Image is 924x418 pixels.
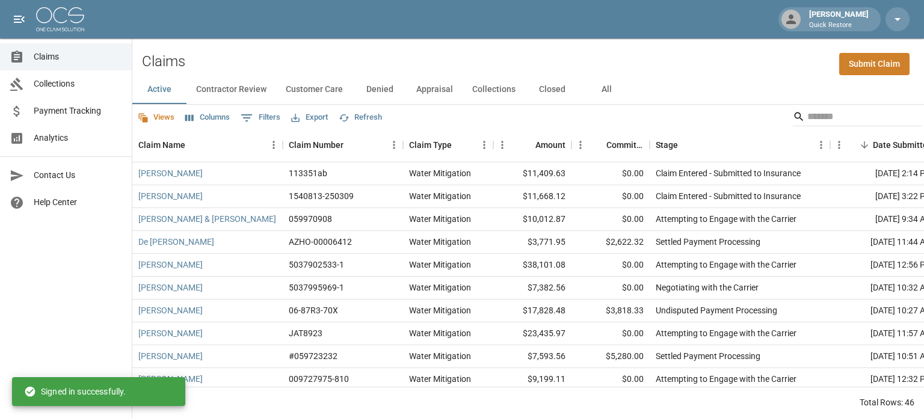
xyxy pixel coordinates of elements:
div: 1540813-250309 [289,190,354,202]
div: Committed Amount [606,128,644,162]
button: Menu [475,136,493,154]
button: All [579,75,633,104]
div: $7,593.56 [493,345,571,368]
div: 06-87R3-70X [289,304,338,316]
div: Attempting to Engage with the Carrier [656,327,796,339]
a: [PERSON_NAME] [138,350,203,362]
a: De [PERSON_NAME] [138,236,214,248]
div: Amount [493,128,571,162]
div: Settled Payment Processing [656,236,760,248]
div: 5037902533-1 [289,259,344,271]
div: Undisputed Payment Processing [656,304,777,316]
button: Denied [353,75,407,104]
div: $0.00 [571,254,650,277]
div: Water Mitigation [409,167,471,179]
div: Claim Type [403,128,493,162]
div: Committed Amount [571,128,650,162]
div: $0.00 [571,368,650,391]
button: Menu [265,136,283,154]
div: Water Mitigation [409,327,471,339]
div: dynamic tabs [132,75,924,104]
div: $17,828.48 [493,300,571,322]
div: Water Mitigation [409,304,471,316]
span: Contact Us [34,169,122,182]
div: $3,771.95 [493,231,571,254]
div: Water Mitigation [409,281,471,294]
div: $0.00 [571,185,650,208]
div: $0.00 [571,277,650,300]
div: $0.00 [571,208,650,231]
div: $23,435.97 [493,322,571,345]
div: $3,818.33 [571,300,650,322]
a: [PERSON_NAME] [138,304,203,316]
button: Menu [571,136,590,154]
div: Claim Type [409,128,452,162]
button: Sort [590,137,606,153]
div: Signed in successfully. [24,381,126,402]
button: Contractor Review [186,75,276,104]
div: Attempting to Engage with the Carrier [656,259,796,271]
button: Appraisal [407,75,463,104]
a: [PERSON_NAME] [138,281,203,294]
div: Stage [650,128,830,162]
a: [PERSON_NAME] [138,190,203,202]
div: Water Mitigation [409,190,471,202]
a: Submit Claim [839,53,910,75]
div: Water Mitigation [409,350,471,362]
button: Sort [519,137,535,153]
div: Water Mitigation [409,373,471,385]
img: ocs-logo-white-transparent.png [36,7,84,31]
button: Active [132,75,186,104]
button: Views [135,108,177,127]
div: Total Rows: 46 [860,396,914,408]
div: Stage [656,128,678,162]
a: [PERSON_NAME] & [PERSON_NAME] [138,213,276,225]
button: Show filters [238,108,283,128]
div: $5,280.00 [571,345,650,368]
button: Collections [463,75,525,104]
div: #059723232 [289,350,337,362]
span: Collections [34,78,122,90]
div: $11,409.63 [493,162,571,185]
div: Water Mitigation [409,213,471,225]
span: Help Center [34,196,122,209]
div: Amount [535,128,565,162]
a: [PERSON_NAME] [138,167,203,179]
div: $0.00 [571,162,650,185]
div: $10,012.87 [493,208,571,231]
div: Water Mitigation [409,259,471,271]
div: JAT8923 [289,327,322,339]
button: Menu [493,136,511,154]
div: Water Mitigation [409,236,471,248]
button: Closed [525,75,579,104]
div: Claim Entered - Submitted to Insurance [656,167,801,179]
button: Sort [452,137,469,153]
button: open drawer [7,7,31,31]
button: Sort [678,137,695,153]
div: AZHO-00006412 [289,236,352,248]
a: [PERSON_NAME] [138,327,203,339]
div: $11,668.12 [493,185,571,208]
div: $38,101.08 [493,254,571,277]
div: 009727975-810 [289,373,349,385]
button: Menu [830,136,848,154]
div: $9,199.11 [493,368,571,391]
div: $2,622.32 [571,231,650,254]
div: $7,382.56 [493,277,571,300]
div: Settled Payment Processing [656,350,760,362]
h2: Claims [142,53,185,70]
div: Claim Number [283,128,403,162]
div: [PERSON_NAME] [804,8,873,30]
div: Search [793,107,922,129]
div: Claim Name [132,128,283,162]
div: 059970908 [289,213,332,225]
button: Sort [343,137,360,153]
div: $0.00 [571,322,650,345]
a: [PERSON_NAME] [138,259,203,271]
button: Customer Care [276,75,353,104]
button: Sort [856,137,873,153]
div: Claim Entered - Submitted to Insurance [656,190,801,202]
button: Menu [812,136,830,154]
div: Claim Name [138,128,185,162]
button: Sort [185,137,202,153]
